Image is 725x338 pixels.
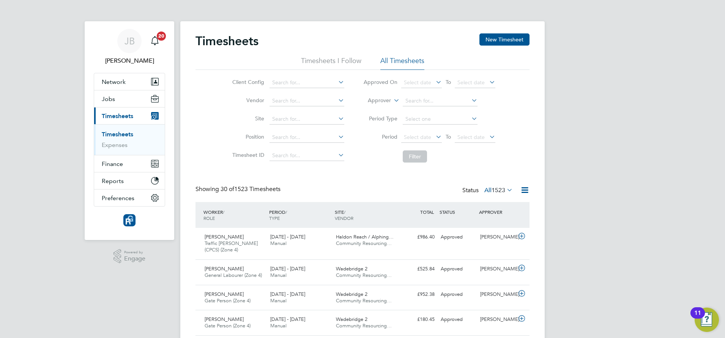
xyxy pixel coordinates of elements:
[438,313,477,326] div: Approved
[85,21,174,240] nav: Main navigation
[205,297,251,304] span: Gate Person (Zone 4)
[477,288,517,301] div: [PERSON_NAME]
[270,297,287,304] span: Manual
[270,240,287,246] span: Manual
[270,150,344,161] input: Search for...
[195,185,282,193] div: Showing
[269,215,280,221] span: TYPE
[443,132,453,142] span: To
[267,205,333,225] div: PERIOD
[94,155,165,172] button: Finance
[462,185,514,196] div: Status
[230,115,264,122] label: Site
[203,215,215,221] span: ROLE
[420,209,434,215] span: TOTAL
[94,190,165,206] button: Preferences
[477,205,517,219] div: APPROVER
[484,186,513,194] label: All
[403,114,478,125] input: Select one
[492,186,505,194] span: 1523
[398,313,438,326] div: £180.45
[398,231,438,243] div: £986.40
[94,107,165,124] button: Timesheets
[404,79,431,86] span: Select date
[336,272,392,278] span: Community Resourcing…
[102,160,123,167] span: Finance
[335,215,353,221] span: VENDOR
[336,316,367,322] span: Wadebridge 2
[205,322,251,329] span: Gate Person (Zone 4)
[457,79,485,86] span: Select date
[102,131,133,138] a: Timesheets
[270,96,344,106] input: Search for...
[223,209,224,215] span: /
[270,234,305,240] span: [DATE] - [DATE]
[403,150,427,163] button: Filter
[195,33,258,49] h2: Timesheets
[102,194,134,202] span: Preferences
[113,249,146,264] a: Powered byEngage
[363,115,397,122] label: Period Type
[270,132,344,143] input: Search for...
[443,77,453,87] span: To
[477,231,517,243] div: [PERSON_NAME]
[94,90,165,107] button: Jobs
[205,265,244,272] span: [PERSON_NAME]
[221,185,281,193] span: 1523 Timesheets
[102,177,124,185] span: Reports
[336,291,367,297] span: Wadebridge 2
[94,56,165,65] span: Joe Belsten
[123,214,136,226] img: resourcinggroup-logo-retina.png
[124,249,145,256] span: Powered by
[438,263,477,275] div: Approved
[270,265,305,272] span: [DATE] - [DATE]
[270,316,305,322] span: [DATE] - [DATE]
[230,97,264,104] label: Vendor
[403,96,478,106] input: Search for...
[477,263,517,275] div: [PERSON_NAME]
[270,77,344,88] input: Search for...
[270,291,305,297] span: [DATE] - [DATE]
[157,32,166,41] span: 20
[363,79,397,85] label: Approved On
[102,78,126,85] span: Network
[457,134,485,141] span: Select date
[94,124,165,155] div: Timesheets
[205,316,244,322] span: [PERSON_NAME]
[94,29,165,65] a: JB[PERSON_NAME]
[230,133,264,140] label: Position
[202,205,267,225] div: WORKER
[94,214,165,226] a: Go to home page
[102,141,128,148] a: Expenses
[404,134,431,141] span: Select date
[125,36,135,46] span: JB
[380,56,424,70] li: All Timesheets
[270,114,344,125] input: Search for...
[270,272,287,278] span: Manual
[94,172,165,189] button: Reports
[124,256,145,262] span: Engage
[438,205,477,219] div: STATUS
[477,313,517,326] div: [PERSON_NAME]
[336,297,392,304] span: Community Resourcing…
[695,308,719,332] button: Open Resource Center, 11 new notifications
[479,33,530,46] button: New Timesheet
[285,209,287,215] span: /
[205,272,262,278] span: General Labourer (Zone 4)
[301,56,361,70] li: Timesheets I Follow
[270,322,287,329] span: Manual
[694,313,701,323] div: 11
[336,240,392,246] span: Community Resourcing…
[398,288,438,301] div: £952.38
[230,152,264,158] label: Timesheet ID
[363,133,397,140] label: Period
[336,234,394,240] span: Haldon Reach / Alphing…
[438,231,477,243] div: Approved
[344,209,345,215] span: /
[94,73,165,90] button: Network
[147,29,162,53] a: 20
[205,234,244,240] span: [PERSON_NAME]
[205,240,258,253] span: Traffic [PERSON_NAME] (CPCS) (Zone 4)
[102,95,115,103] span: Jobs
[102,112,133,120] span: Timesheets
